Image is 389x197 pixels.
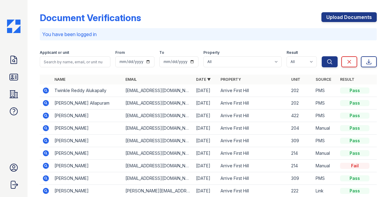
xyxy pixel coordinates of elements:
[123,110,194,122] td: [EMAIL_ADDRESS][DOMAIN_NAME]
[218,135,289,147] td: Arrive First Hill
[218,172,289,185] td: Arrive First Hill
[218,84,289,97] td: Arrive First Hill
[289,110,313,122] td: 422
[123,135,194,147] td: [EMAIL_ADDRESS][DOMAIN_NAME]
[289,97,313,110] td: 202
[194,172,218,185] td: [DATE]
[340,77,354,82] a: Result
[220,77,241,82] a: Property
[52,135,123,147] td: [PERSON_NAME]
[340,138,369,144] div: Pass
[125,77,137,82] a: Email
[123,97,194,110] td: [EMAIL_ADDRESS][DOMAIN_NAME]
[218,97,289,110] td: Arrive First Hill
[289,147,313,160] td: 214
[340,150,369,156] div: Pass
[52,147,123,160] td: [PERSON_NAME]
[340,163,369,169] div: Fail
[194,97,218,110] td: [DATE]
[313,135,338,147] td: PMS
[123,84,194,97] td: [EMAIL_ADDRESS][DOMAIN_NAME]
[40,56,110,67] input: Search by name, email, or unit number
[196,77,211,82] a: Date ▼
[321,12,377,22] a: Upload Documents
[54,77,65,82] a: Name
[52,84,123,97] td: Twinkle Reddy Alukapally
[340,87,369,94] div: Pass
[289,135,313,147] td: 309
[42,31,374,38] p: You have been logged in
[52,122,123,135] td: [PERSON_NAME]
[313,172,338,185] td: PMS
[194,147,218,160] td: [DATE]
[316,77,331,82] a: Source
[40,12,141,23] div: Document Verifications
[289,172,313,185] td: 309
[313,110,338,122] td: PMS
[291,77,300,82] a: Unit
[289,122,313,135] td: 204
[52,110,123,122] td: [PERSON_NAME]
[159,50,164,55] label: To
[289,160,313,172] td: 214
[52,160,123,172] td: [PERSON_NAME]
[7,20,20,33] img: CE_Icon_Blue-c292c112584629df590d857e76928e9f676e5b41ef8f769ba2f05ee15b207248.png
[123,122,194,135] td: [EMAIL_ADDRESS][DOMAIN_NAME]
[287,50,298,55] label: Result
[218,110,289,122] td: Arrive First Hill
[218,122,289,135] td: Arrive First Hill
[218,160,289,172] td: Arrive First Hill
[194,122,218,135] td: [DATE]
[123,172,194,185] td: [EMAIL_ADDRESS][DOMAIN_NAME]
[115,50,125,55] label: From
[194,84,218,97] td: [DATE]
[340,100,369,106] div: Pass
[340,113,369,119] div: Pass
[123,147,194,160] td: [EMAIL_ADDRESS][DOMAIN_NAME]
[340,188,369,194] div: Pass
[40,50,69,55] label: Applicant or unit
[52,97,123,110] td: [PERSON_NAME] Allapuram
[203,50,220,55] label: Property
[313,147,338,160] td: Manual
[194,160,218,172] td: [DATE]
[340,175,369,181] div: Pass
[340,125,369,131] div: Pass
[313,84,338,97] td: PMS
[313,97,338,110] td: PMS
[289,84,313,97] td: 202
[194,135,218,147] td: [DATE]
[313,160,338,172] td: Manual
[194,110,218,122] td: [DATE]
[52,172,123,185] td: [PERSON_NAME]
[123,160,194,172] td: [EMAIL_ADDRESS][DOMAIN_NAME]
[313,122,338,135] td: Manual
[218,147,289,160] td: Arrive First Hill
